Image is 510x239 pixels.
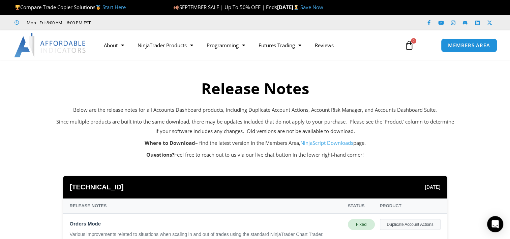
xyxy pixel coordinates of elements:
[131,37,200,53] a: NinjaTrader Products
[300,4,323,10] a: Save Now
[300,139,353,146] a: NinjaScript Downloads
[145,139,195,146] strong: Where to Download
[15,5,20,10] img: 🏆
[70,219,343,229] div: Orders Mode
[70,231,343,238] div: Various improvements related to situations when scaling in and out of trades using the standard N...
[411,38,416,44] span: 0
[102,4,126,10] a: Start Here
[14,33,87,57] img: LogoAI | Affordable Indicators – NinjaTrader
[56,150,454,160] p: Feel free to reach out to us via our live chat button in the lower right-hand corner!
[56,79,454,99] h2: Release Notes
[97,37,398,53] nav: Menu
[25,19,91,27] span: Mon - Fri: 8:00 AM – 6:00 PM EST
[277,4,300,10] strong: [DATE]
[252,37,308,53] a: Futures Trading
[394,35,424,55] a: 0
[97,37,131,53] a: About
[348,202,375,210] div: Status
[56,105,454,115] p: Below are the release notes for all Accounts Dashboard products, including Duplicate Account Acti...
[56,138,454,148] p: – find the latest version in the Members Area, page.
[173,4,277,10] span: SEPTEMBER SALE | Up To 50% OFF | Ends
[146,151,174,158] strong: Questions?
[294,5,299,10] img: ⌛
[174,5,179,10] img: 🍂
[425,183,440,191] span: [DATE]
[100,19,201,26] iframe: Customer reviews powered by Trustpilot
[380,202,441,210] div: Product
[441,38,497,52] a: MEMBERS AREA
[96,5,101,10] img: 🥇
[487,216,503,232] div: Open Intercom Messenger
[56,117,454,136] p: Since multiple products are built into the same download, there may be updates included that do n...
[308,37,340,53] a: Reviews
[448,43,490,48] span: MEMBERS AREA
[348,219,375,230] div: Fixed
[70,181,124,193] span: [TECHNICAL_ID]
[380,219,441,230] div: Duplicate Account Actions
[14,4,126,10] span: Compare Trade Copier Solutions
[200,37,252,53] a: Programming
[70,202,343,210] div: Release Notes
